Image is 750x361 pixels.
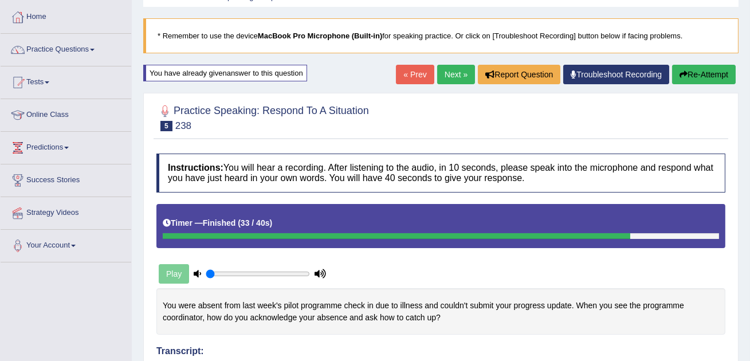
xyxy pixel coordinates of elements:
h4: You will hear a recording. After listening to the audio, in 10 seconds, please speak into the mic... [156,154,725,192]
b: Finished [203,218,236,227]
a: Online Class [1,99,131,128]
button: Report Question [478,65,560,84]
b: Instructions: [168,163,223,172]
button: Re-Attempt [672,65,736,84]
a: Troubleshoot Recording [563,65,669,84]
a: Tests [1,66,131,95]
div: You have already given answer to this question [143,65,307,81]
a: « Prev [396,65,434,84]
a: Home [1,1,131,30]
a: Your Account [1,230,131,258]
h5: Timer — [163,219,272,227]
b: MacBook Pro Microphone (Built-in) [258,32,382,40]
b: ( [238,218,241,227]
a: Predictions [1,132,131,160]
h2: Practice Speaking: Respond To A Situation [156,103,369,131]
span: 5 [160,121,172,131]
blockquote: * Remember to use the device for speaking practice. Or click on [Troubleshoot Recording] button b... [143,18,739,53]
a: Success Stories [1,164,131,193]
b: ) [270,218,273,227]
small: 238 [175,120,191,131]
b: 33 / 40s [241,218,270,227]
a: Practice Questions [1,34,131,62]
div: You were absent from last week's pilot programme check in due to illness and couldn't submit your... [156,288,725,335]
a: Strategy Videos [1,197,131,226]
a: Next » [437,65,475,84]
